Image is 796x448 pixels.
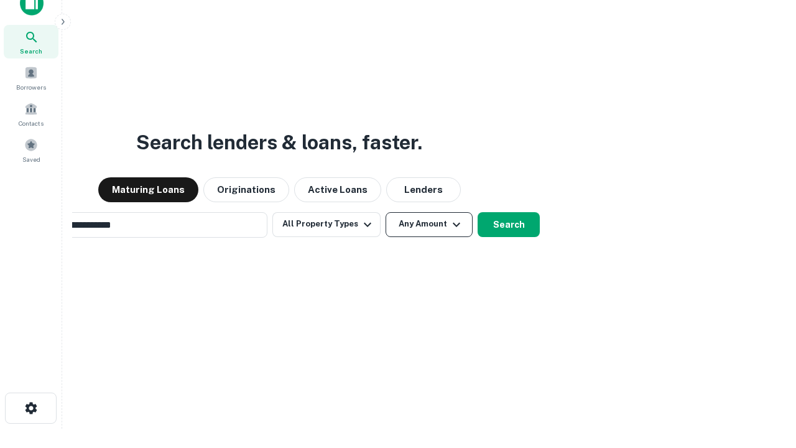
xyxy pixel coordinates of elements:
a: Saved [4,133,58,167]
a: Search [4,25,58,58]
button: All Property Types [272,212,381,237]
button: Lenders [386,177,461,202]
button: Active Loans [294,177,381,202]
a: Borrowers [4,61,58,95]
h3: Search lenders & loans, faster. [136,128,422,157]
a: Contacts [4,97,58,131]
iframe: Chat Widget [734,348,796,408]
span: Search [20,46,42,56]
span: Contacts [19,118,44,128]
button: Any Amount [386,212,473,237]
button: Originations [203,177,289,202]
button: Maturing Loans [98,177,198,202]
span: Borrowers [16,82,46,92]
span: Saved [22,154,40,164]
button: Search [478,212,540,237]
